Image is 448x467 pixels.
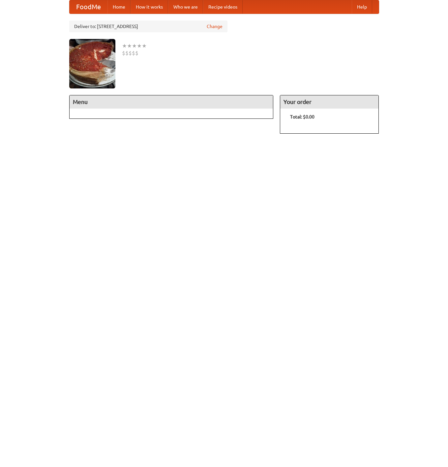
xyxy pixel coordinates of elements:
li: $ [125,50,129,57]
h4: Your order [280,95,378,109]
li: $ [132,50,135,57]
a: Recipe videos [203,0,243,14]
li: $ [135,50,138,57]
li: ★ [122,42,127,50]
a: Help [352,0,372,14]
li: ★ [132,42,137,50]
a: How it works [131,0,168,14]
li: ★ [142,42,147,50]
b: Total: $0.00 [290,114,314,119]
li: ★ [127,42,132,50]
h4: Menu [70,95,273,109]
li: ★ [137,42,142,50]
li: $ [129,50,132,57]
div: Deliver to: [STREET_ADDRESS] [69,20,227,32]
a: Change [207,23,223,30]
li: $ [122,50,125,57]
img: angular.jpg [69,39,115,88]
a: FoodMe [70,0,107,14]
a: Who we are [168,0,203,14]
a: Home [107,0,131,14]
